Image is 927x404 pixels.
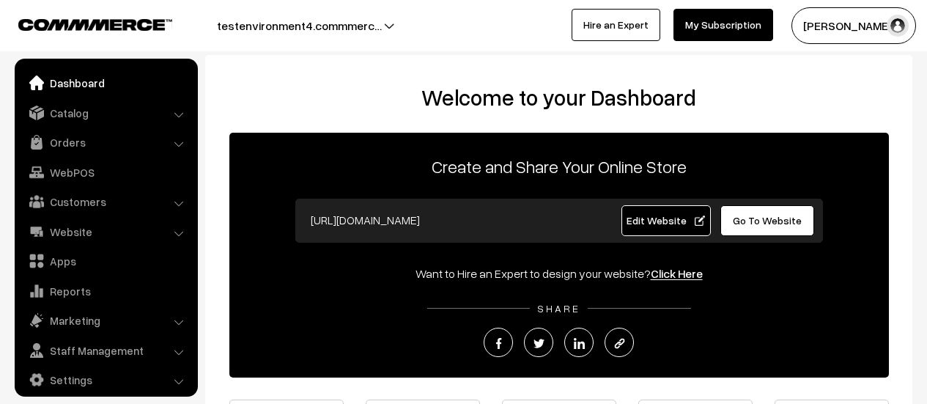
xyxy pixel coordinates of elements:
[229,153,889,180] p: Create and Share Your Online Store
[791,7,916,44] button: [PERSON_NAME]
[572,9,660,41] a: Hire an Expert
[18,278,193,304] a: Reports
[18,70,193,96] a: Dashboard
[18,129,193,155] a: Orders
[621,205,711,236] a: Edit Website
[887,15,909,37] img: user
[18,100,193,126] a: Catalog
[166,7,433,44] button: testenvironment4.commmerc…
[720,205,815,236] a: Go To Website
[18,15,147,32] a: COMMMERCE
[18,307,193,334] a: Marketing
[18,19,172,30] img: COMMMERCE
[220,84,898,111] h2: Welcome to your Dashboard
[18,337,193,364] a: Staff Management
[18,367,193,393] a: Settings
[229,265,889,282] div: Want to Hire an Expert to design your website?
[18,188,193,215] a: Customers
[673,9,773,41] a: My Subscription
[18,159,193,186] a: WebPOS
[733,214,802,227] span: Go To Website
[18,218,193,245] a: Website
[530,302,588,315] span: SHARE
[651,266,703,281] a: Click Here
[627,214,705,227] span: Edit Website
[18,248,193,274] a: Apps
